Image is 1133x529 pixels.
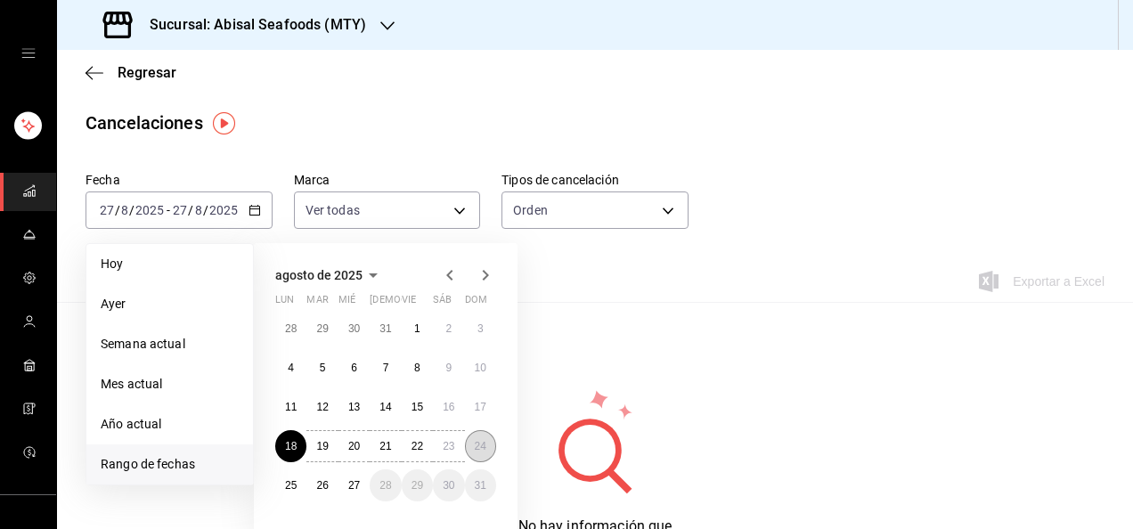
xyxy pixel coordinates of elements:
button: 6 de agosto de 2025 [338,352,370,384]
button: Regresar [86,64,176,81]
button: 29 de julio de 2025 [306,313,338,345]
button: 15 de agosto de 2025 [402,391,433,423]
span: Orden [513,201,548,219]
button: 30 de agosto de 2025 [433,469,464,501]
abbr: 1 de agosto de 2025 [414,322,420,335]
div: Cancelaciones [86,110,203,136]
button: 10 de agosto de 2025 [465,352,496,384]
abbr: 26 de agosto de 2025 [316,479,328,492]
button: 18 de agosto de 2025 [275,430,306,462]
span: Semana actual [101,335,239,354]
abbr: 7 de agosto de 2025 [383,362,389,374]
button: 25 de agosto de 2025 [275,469,306,501]
abbr: martes [306,294,328,313]
abbr: 25 de agosto de 2025 [285,479,297,492]
button: 4 de agosto de 2025 [275,352,306,384]
h3: Sucursal: Abisal Seafoods (MTY) [135,14,366,36]
span: / [129,203,134,217]
abbr: 28 de julio de 2025 [285,322,297,335]
abbr: 9 de agosto de 2025 [445,362,452,374]
abbr: 6 de agosto de 2025 [351,362,357,374]
abbr: 14 de agosto de 2025 [379,401,391,413]
abbr: 12 de agosto de 2025 [316,401,328,413]
abbr: miércoles [338,294,355,313]
abbr: 10 de agosto de 2025 [475,362,486,374]
abbr: viernes [402,294,416,313]
abbr: 13 de agosto de 2025 [348,401,360,413]
span: / [188,203,193,217]
span: Ayer [101,295,239,313]
img: Tooltip marker [213,112,235,134]
button: 31 de agosto de 2025 [465,469,496,501]
abbr: 30 de agosto de 2025 [443,479,454,492]
button: open drawer [21,46,36,61]
input: ---- [134,203,165,217]
abbr: 29 de agosto de 2025 [412,479,423,492]
label: Fecha [86,174,273,186]
button: 19 de agosto de 2025 [306,430,338,462]
abbr: 2 de agosto de 2025 [445,322,452,335]
abbr: domingo [465,294,487,313]
abbr: 27 de agosto de 2025 [348,479,360,492]
abbr: lunes [275,294,294,313]
abbr: 31 de julio de 2025 [379,322,391,335]
button: 2 de agosto de 2025 [433,313,464,345]
button: 22 de agosto de 2025 [402,430,433,462]
abbr: 21 de agosto de 2025 [379,440,391,452]
button: 21 de agosto de 2025 [370,430,401,462]
button: 5 de agosto de 2025 [306,352,338,384]
button: 7 de agosto de 2025 [370,352,401,384]
button: 27 de agosto de 2025 [338,469,370,501]
abbr: 17 de agosto de 2025 [475,401,486,413]
button: 26 de agosto de 2025 [306,469,338,501]
button: 11 de agosto de 2025 [275,391,306,423]
button: 3 de agosto de 2025 [465,313,496,345]
span: Rango de fechas [101,455,239,474]
abbr: 15 de agosto de 2025 [412,401,423,413]
abbr: 30 de julio de 2025 [348,322,360,335]
span: Mes actual [101,375,239,394]
abbr: 24 de agosto de 2025 [475,440,486,452]
button: 29 de agosto de 2025 [402,469,433,501]
label: Marca [294,174,481,186]
button: 30 de julio de 2025 [338,313,370,345]
abbr: 3 de agosto de 2025 [477,322,484,335]
button: 8 de agosto de 2025 [402,352,433,384]
button: 23 de agosto de 2025 [433,430,464,462]
button: 12 de agosto de 2025 [306,391,338,423]
span: agosto de 2025 [275,268,363,282]
button: 28 de julio de 2025 [275,313,306,345]
input: -- [120,203,129,217]
button: 31 de julio de 2025 [370,313,401,345]
span: - [167,203,170,217]
button: 14 de agosto de 2025 [370,391,401,423]
input: ---- [208,203,239,217]
input: -- [194,203,203,217]
button: 28 de agosto de 2025 [370,469,401,501]
abbr: 5 de agosto de 2025 [320,362,326,374]
abbr: 11 de agosto de 2025 [285,401,297,413]
span: / [115,203,120,217]
span: Año actual [101,415,239,434]
button: 1 de agosto de 2025 [402,313,433,345]
abbr: 28 de agosto de 2025 [379,479,391,492]
input: -- [172,203,188,217]
abbr: 19 de agosto de 2025 [316,440,328,452]
abbr: sábado [433,294,452,313]
button: 9 de agosto de 2025 [433,352,464,384]
span: Ver todas [306,201,360,219]
abbr: 4 de agosto de 2025 [288,362,294,374]
button: 17 de agosto de 2025 [465,391,496,423]
abbr: 23 de agosto de 2025 [443,440,454,452]
span: Hoy [101,255,239,273]
abbr: jueves [370,294,475,313]
button: 16 de agosto de 2025 [433,391,464,423]
abbr: 16 de agosto de 2025 [443,401,454,413]
abbr: 29 de julio de 2025 [316,322,328,335]
abbr: 20 de agosto de 2025 [348,440,360,452]
button: 13 de agosto de 2025 [338,391,370,423]
span: / [203,203,208,217]
abbr: 8 de agosto de 2025 [414,362,420,374]
button: 24 de agosto de 2025 [465,430,496,462]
